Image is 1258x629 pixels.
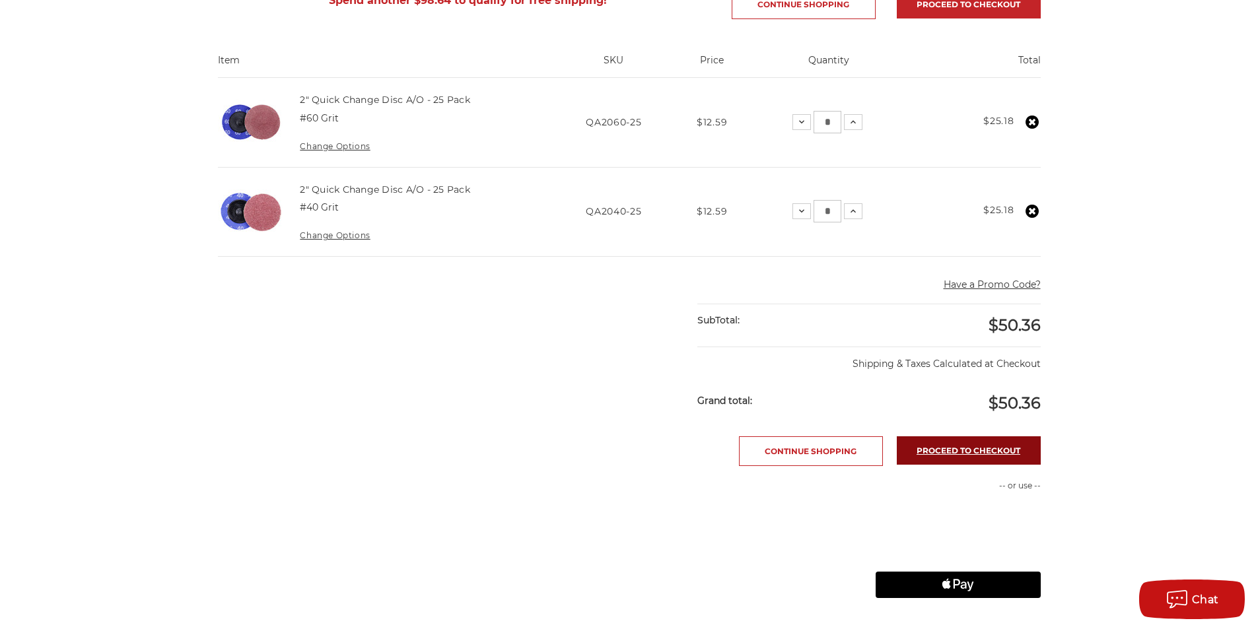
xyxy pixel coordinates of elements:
[697,116,727,128] span: $12.59
[218,89,284,155] img: 2" Quick Change Disc A/O - 25 Pack
[983,115,1014,127] strong: $25.18
[300,201,339,215] dd: #40 Grit
[218,53,551,77] th: Item
[218,179,284,245] img: 2" Quick Change Disc A/O - 25 Pack
[897,436,1041,465] a: Proceed to checkout
[300,141,370,151] a: Change Options
[300,183,470,195] a: 2" Quick Change Disc A/O - 25 Pack
[550,53,677,77] th: SKU
[697,304,869,337] div: SubTotal:
[876,539,1041,565] iframe: PayPal-paylater
[747,53,911,77] th: Quantity
[300,94,470,106] a: 2" Quick Change Disc A/O - 25 Pack
[814,200,841,222] input: 2" Quick Change Disc A/O - 25 Pack Quantity:
[911,53,1040,77] th: Total
[1192,593,1219,606] span: Chat
[697,395,752,407] strong: Grand total:
[876,506,1041,532] iframe: PayPal-paypal
[300,230,370,240] a: Change Options
[300,112,339,125] dd: #60 Grit
[739,436,883,466] a: Continue Shopping
[989,315,1041,335] span: $50.36
[989,393,1041,413] span: $50.36
[677,53,746,77] th: Price
[876,480,1041,492] p: -- or use --
[1139,579,1245,619] button: Chat
[814,111,841,133] input: 2" Quick Change Disc A/O - 25 Pack Quantity:
[586,205,641,217] span: QA2040-25
[983,204,1014,216] strong: $25.18
[586,116,641,128] span: QA2060-25
[944,278,1041,292] button: Have a Promo Code?
[697,347,1040,371] p: Shipping & Taxes Calculated at Checkout
[697,205,727,217] span: $12.59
